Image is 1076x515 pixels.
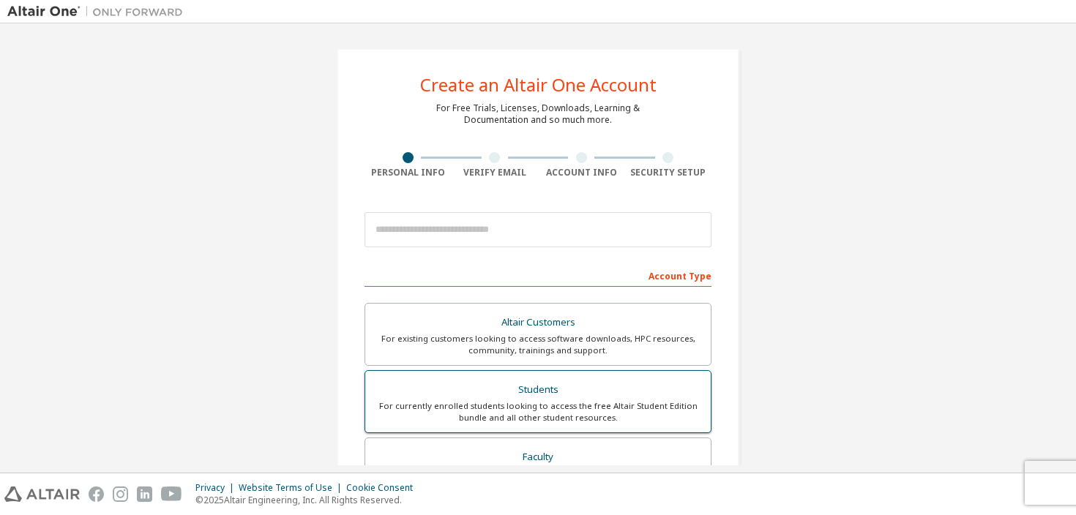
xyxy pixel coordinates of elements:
div: For Free Trials, Licenses, Downloads, Learning & Documentation and so much more. [436,102,640,126]
div: Website Terms of Use [239,482,346,494]
div: Privacy [195,482,239,494]
img: instagram.svg [113,486,128,502]
img: youtube.svg [161,486,182,502]
img: facebook.svg [89,486,104,502]
div: Personal Info [365,167,452,178]
div: For existing customers looking to access software downloads, HPC resources, community, trainings ... [374,333,702,356]
img: linkedin.svg [137,486,152,502]
div: Create an Altair One Account [420,76,657,94]
div: Security Setup [625,167,712,178]
div: Altair Customers [374,312,702,333]
img: Altair One [7,4,190,19]
p: © 2025 Altair Engineering, Inc. All Rights Reserved. [195,494,422,506]
div: Account Info [538,167,625,178]
div: Verify Email [452,167,539,178]
div: Cookie Consent [346,482,422,494]
div: Account Type [365,263,711,287]
div: Faculty [374,447,702,467]
img: altair_logo.svg [4,486,80,502]
div: For currently enrolled students looking to access the free Altair Student Edition bundle and all ... [374,400,702,424]
div: Students [374,380,702,400]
